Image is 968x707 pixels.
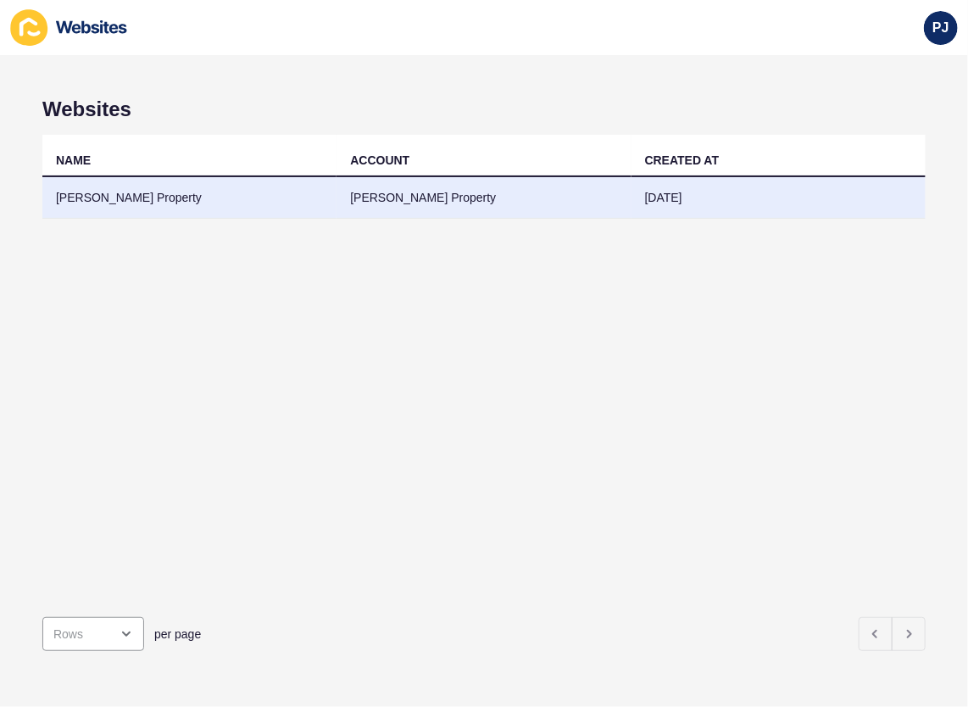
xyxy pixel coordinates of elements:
[337,177,631,219] td: [PERSON_NAME] Property
[631,177,926,219] td: [DATE]
[645,152,720,169] div: CREATED AT
[932,19,949,36] span: PJ
[42,617,144,651] div: open menu
[42,97,926,121] h1: Websites
[154,626,201,643] span: per page
[350,152,409,169] div: ACCOUNT
[42,177,337,219] td: [PERSON_NAME] Property
[56,152,91,169] div: NAME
